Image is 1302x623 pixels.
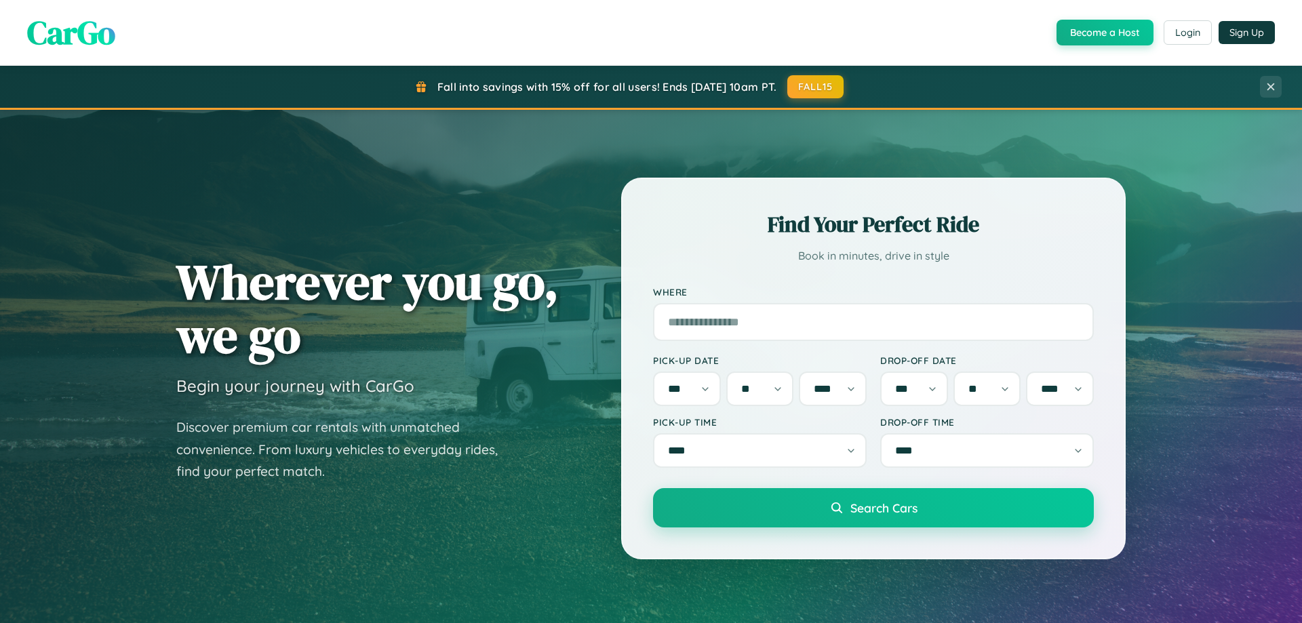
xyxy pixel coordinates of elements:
span: Search Cars [850,500,918,515]
h2: Find Your Perfect Ride [653,209,1094,239]
label: Where [653,286,1094,298]
label: Drop-off Time [880,416,1094,428]
button: Sign Up [1219,21,1275,44]
label: Pick-up Time [653,416,867,428]
button: FALL15 [787,75,844,98]
span: CarGo [27,10,115,55]
p: Discover premium car rentals with unmatched convenience. From luxury vehicles to everyday rides, ... [176,416,515,483]
p: Book in minutes, drive in style [653,246,1094,266]
h3: Begin your journey with CarGo [176,376,414,396]
label: Drop-off Date [880,355,1094,366]
label: Pick-up Date [653,355,867,366]
h1: Wherever you go, we go [176,255,559,362]
button: Become a Host [1057,20,1153,45]
button: Search Cars [653,488,1094,527]
button: Login [1164,20,1212,45]
span: Fall into savings with 15% off for all users! Ends [DATE] 10am PT. [437,80,777,94]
